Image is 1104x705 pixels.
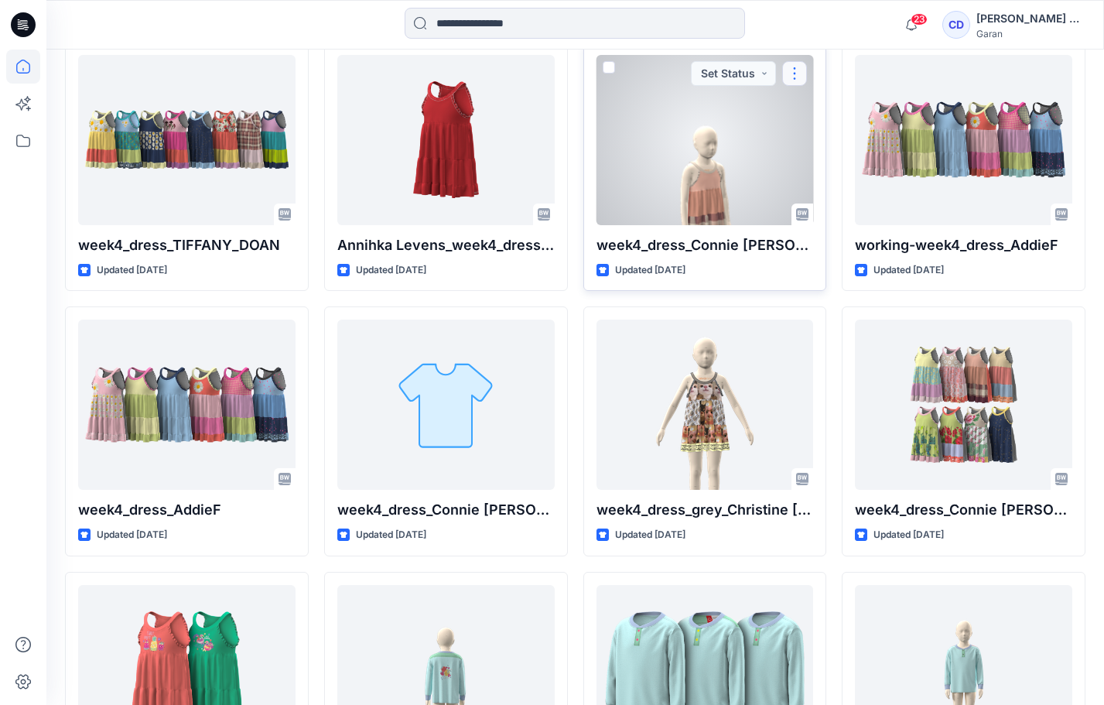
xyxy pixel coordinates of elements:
a: week4_dress_Connie De La Cruz [337,320,555,490]
a: Annihka Levens_week4_dress_8 colorways [337,55,555,225]
a: week4_dress_Connie De La Cruz [855,320,1072,490]
p: Updated [DATE] [97,262,167,279]
p: week4_dress_AddieF [78,499,296,521]
p: week4_dress_TIFFANY_DOAN [78,234,296,256]
span: 23 [911,13,928,26]
a: week4_dress_Connie De La Cruz [596,55,814,225]
p: Updated [DATE] [615,527,685,543]
p: working-week4_dress_AddieF [855,234,1072,256]
a: week4_dress_AddieF [78,320,296,490]
a: working-week4_dress_AddieF [855,55,1072,225]
div: CD [942,11,970,39]
p: Updated [DATE] [873,262,944,279]
p: Updated [DATE] [873,527,944,543]
p: week4_dress_Connie [PERSON_NAME] [855,499,1072,521]
a: week4_dress_TIFFANY_DOAN [78,55,296,225]
p: Annihka Levens_week4_dress_8 colorways [337,234,555,256]
p: Updated [DATE] [97,527,167,543]
div: Garan [976,28,1085,39]
p: week4_dress_Connie [PERSON_NAME] [596,234,814,256]
p: Updated [DATE] [615,262,685,279]
p: week4_dress_Connie [PERSON_NAME] [337,499,555,521]
p: week4_dress_grey_Christine [PERSON_NAME] [596,499,814,521]
p: Updated [DATE] [356,527,426,543]
a: week4_dress_grey_Christine Chang [596,320,814,490]
div: [PERSON_NAME] De La [PERSON_NAME] [976,9,1085,28]
p: Updated [DATE] [356,262,426,279]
